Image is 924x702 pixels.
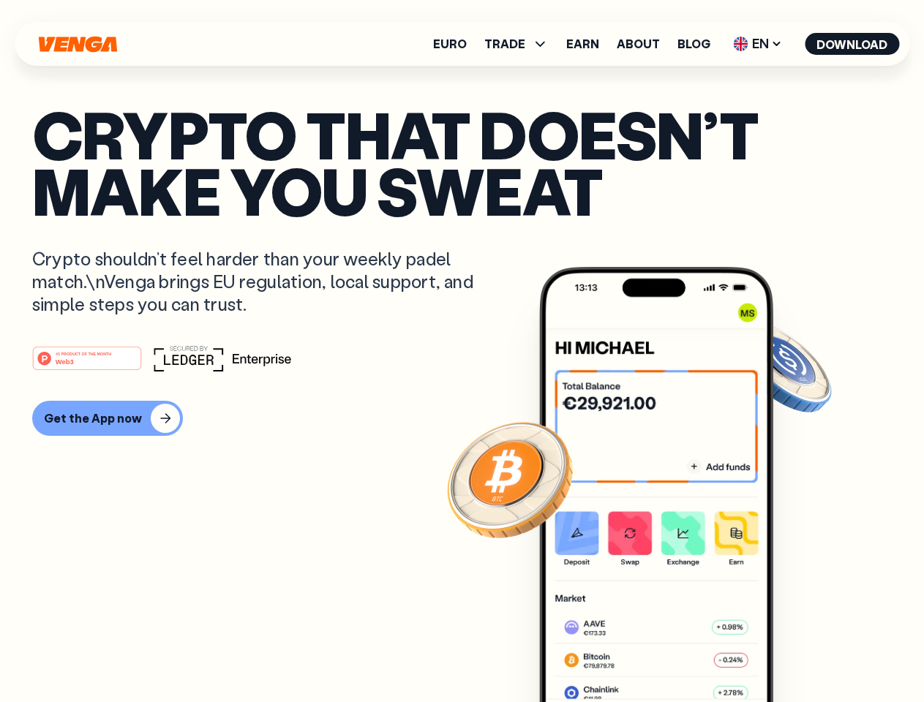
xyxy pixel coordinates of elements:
img: flag-uk [733,37,748,51]
p: Crypto shouldn’t feel harder than your weekly padel match.\nVenga brings EU regulation, local sup... [32,247,495,316]
button: Download [805,33,899,55]
a: Euro [433,38,467,50]
img: USDC coin [729,314,835,420]
p: Crypto that doesn’t make you sweat [32,106,892,218]
span: EN [728,32,787,56]
img: Bitcoin [444,413,576,545]
a: Earn [566,38,599,50]
svg: Home [37,36,119,53]
tspan: Web3 [56,357,74,365]
a: Blog [677,38,710,50]
a: Get the App now [32,401,892,436]
span: TRADE [484,35,549,53]
a: #1 PRODUCT OF THE MONTHWeb3 [32,355,142,374]
span: TRADE [484,38,525,50]
a: About [617,38,660,50]
button: Get the App now [32,401,183,436]
tspan: #1 PRODUCT OF THE MONTH [56,351,111,355]
div: Get the App now [44,411,142,426]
